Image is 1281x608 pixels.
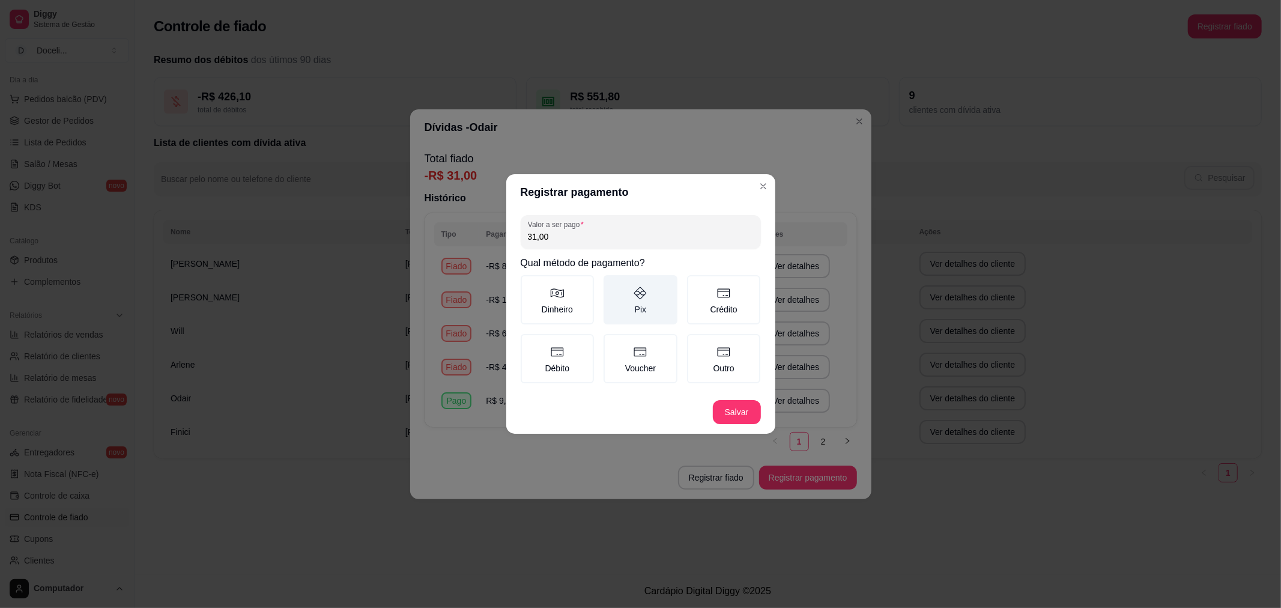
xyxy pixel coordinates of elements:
[687,275,761,324] label: Crédito
[521,334,595,383] label: Débito
[713,400,761,424] button: Salvar
[604,275,677,324] label: Pix
[506,174,775,210] header: Registrar pagamento
[754,177,773,196] button: Close
[604,334,677,383] label: Voucher
[521,275,595,324] label: Dinheiro
[528,219,588,230] label: Valor a ser pago
[687,334,761,383] label: Outro
[521,256,761,270] h2: Qual método de pagamento?
[528,231,754,243] input: Valor a ser pago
